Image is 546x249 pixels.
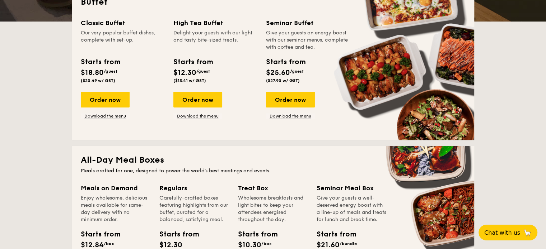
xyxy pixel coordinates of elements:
span: ($13.41 w/ GST) [173,78,206,83]
div: Treat Box [238,183,308,193]
div: Order now [81,92,130,107]
div: Meals on Demand [81,183,151,193]
div: Starts from [81,57,120,67]
div: Enjoy wholesome, delicious meals available for same-day delivery with no minimum order. [81,195,151,223]
a: Download the menu [173,113,222,119]
span: ($27.90 w/ GST) [266,78,300,83]
div: Starts from [81,229,113,240]
span: 🦙 [523,229,532,237]
div: High Tea Buffet [173,18,257,28]
div: Starts from [317,229,349,240]
span: $12.30 [173,68,196,77]
div: Regulars [159,183,229,193]
button: Chat with us🦙 [479,225,537,240]
div: Classic Buffet [81,18,165,28]
span: /box [261,241,272,246]
span: /guest [196,69,210,74]
div: Starts from [159,229,192,240]
div: Starts from [266,57,305,67]
span: /guest [290,69,304,74]
a: Download the menu [81,113,130,119]
div: Our very popular buffet dishes, complete with set-up. [81,29,165,51]
span: /box [104,241,114,246]
div: Meals crafted for one, designed to power the world's best meetings and events. [81,167,466,174]
span: $25.60 [266,68,290,77]
div: Carefully-crafted boxes featuring highlights from our buffet, curated for a balanced, satisfying ... [159,195,229,223]
div: Wholesome breakfasts and light bites to keep your attendees energised throughout the day. [238,195,308,223]
span: ($20.49 w/ GST) [81,78,115,83]
span: /guest [104,69,117,74]
div: Delight your guests with our light and tasty bite-sized treats. [173,29,257,51]
div: Seminar Meal Box [317,183,387,193]
div: Give your guests a well-deserved energy boost with a line-up of meals and treats for lunch and br... [317,195,387,223]
div: Starts from [173,57,213,67]
div: Give your guests an energy boost with our seminar menus, complete with coffee and tea. [266,29,350,51]
div: Order now [173,92,222,107]
div: Order now [266,92,315,107]
div: Seminar Buffet [266,18,350,28]
a: Download the menu [266,113,315,119]
h2: All-Day Meal Boxes [81,154,466,166]
span: $18.80 [81,68,104,77]
span: Chat with us [484,229,520,236]
span: /bundle [340,241,357,246]
div: Starts from [238,229,270,240]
